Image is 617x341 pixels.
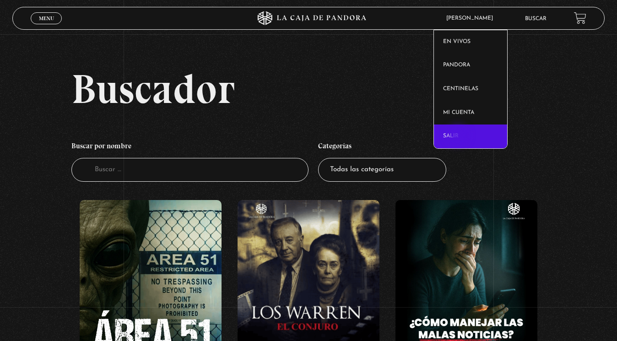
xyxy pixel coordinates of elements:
span: Cerrar [36,23,57,30]
h2: Buscador [71,68,605,109]
a: Pandora [434,54,507,77]
a: View your shopping cart [574,12,586,24]
a: Centinelas [434,77,507,101]
a: Salir [434,124,507,148]
h4: Categorías [318,137,446,158]
span: Menu [39,16,54,21]
a: En vivos [434,30,507,54]
h4: Buscar por nombre [71,137,308,158]
a: Mi cuenta [434,101,507,125]
a: Buscar [525,16,547,22]
span: [PERSON_NAME] [442,16,502,21]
